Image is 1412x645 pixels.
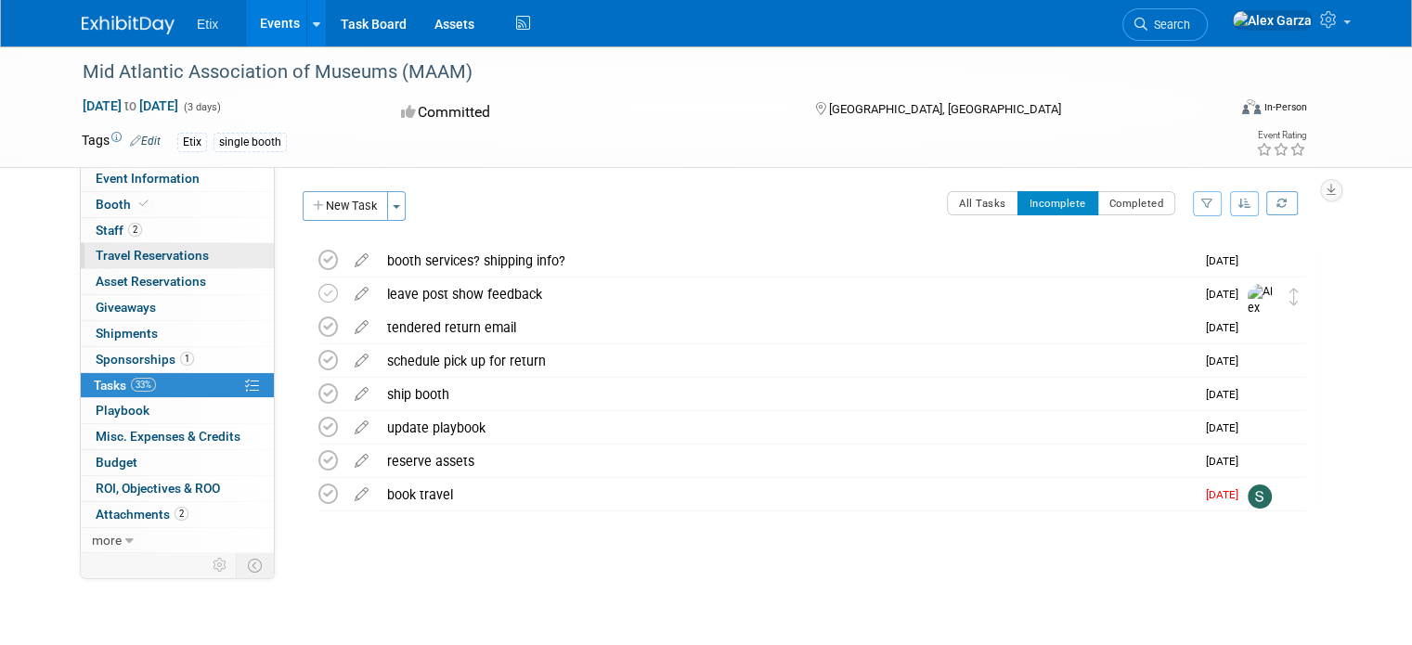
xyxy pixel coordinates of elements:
img: Paige Redden [1248,351,1272,375]
img: Alex Garza [1232,10,1313,31]
div: Etix [177,133,207,152]
span: (3 days) [182,101,221,113]
div: leave post show feedback [378,278,1195,310]
span: Travel Reservations [96,248,209,263]
span: [DATE] [1206,321,1248,334]
span: ROI, Objectives & ROO [96,481,220,496]
img: ExhibitDay [82,16,175,34]
a: Staff2 [81,218,274,243]
span: [DATE] [1206,388,1248,401]
span: Etix [197,17,218,32]
a: edit [345,386,378,403]
span: Search [1147,18,1190,32]
span: to [122,98,139,113]
img: Format-Inperson.png [1242,99,1261,114]
i: Booth reservation complete [139,199,149,209]
span: more [92,533,122,548]
i: Move task [1289,288,1299,305]
a: Travel Reservations [81,243,274,268]
img: Paige Redden [1248,451,1272,475]
span: Giveaways [96,300,156,315]
a: Misc. Expenses & Credits [81,424,274,449]
a: ROI, Objectives & ROO [81,476,274,501]
span: Asset Reservations [96,274,206,289]
div: Event Format [1126,97,1307,124]
td: Tags [82,131,161,152]
span: [GEOGRAPHIC_DATA], [GEOGRAPHIC_DATA] [829,102,1061,116]
a: Refresh [1266,191,1298,215]
img: Paige Redden [1248,251,1272,275]
a: Event Information [81,166,274,191]
div: book travel [378,479,1195,510]
a: edit [345,486,378,503]
img: Paige Redden [1248,317,1272,342]
a: edit [345,319,378,336]
span: Event Information [96,171,200,186]
span: 33% [131,378,156,392]
span: Shipments [96,326,158,341]
a: Attachments2 [81,502,274,527]
button: New Task [303,191,388,221]
a: Sponsorships1 [81,347,274,372]
div: update playbook [378,412,1195,444]
span: [DATE] [1206,288,1248,301]
span: 1 [180,352,194,366]
a: Asset Reservations [81,269,274,294]
a: edit [345,453,378,470]
button: Incomplete [1017,191,1098,215]
button: All Tasks [947,191,1018,215]
div: Event Rating [1256,131,1306,140]
div: booth services? shipping info? [378,245,1195,277]
div: reserve assets [378,445,1195,477]
span: Budget [96,455,137,470]
a: Booth [81,192,274,217]
img: Paige Redden [1248,418,1272,442]
img: Alex Garza [1248,284,1276,350]
a: more [81,528,274,553]
span: Booth [96,197,152,212]
span: [DATE] [1206,254,1248,267]
span: [DATE] [1206,488,1248,501]
div: schedule pick up for return [378,345,1195,377]
a: edit [345,286,378,303]
span: 2 [128,223,142,237]
span: [DATE] [1206,355,1248,368]
a: Giveaways [81,295,274,320]
a: Budget [81,450,274,475]
a: Shipments [81,321,274,346]
span: Sponsorships [96,352,194,367]
span: [DATE] [1206,455,1248,468]
div: single booth [214,133,287,152]
a: edit [345,419,378,436]
span: [DATE] [DATE] [82,97,179,114]
div: Mid Atlantic Association of Museums (MAAM) [76,56,1203,89]
div: Committed [395,97,785,129]
div: tendered return email [378,312,1195,343]
a: Tasks33% [81,373,274,398]
a: edit [345,252,378,269]
button: Completed [1097,191,1176,215]
a: Edit [130,135,161,148]
img: Paige Redden [1248,384,1272,408]
span: Misc. Expenses & Credits [96,429,240,444]
span: Tasks [94,378,156,393]
span: Staff [96,223,142,238]
div: In-Person [1263,100,1307,114]
td: Personalize Event Tab Strip [204,553,237,577]
td: Toggle Event Tabs [237,553,275,577]
img: scott sloyer [1248,484,1272,509]
span: [DATE] [1206,421,1248,434]
a: Playbook [81,398,274,423]
a: edit [345,353,378,369]
a: Search [1122,8,1208,41]
span: Playbook [96,403,149,418]
div: ship booth [378,379,1195,410]
span: 2 [175,507,188,521]
span: Attachments [96,507,188,522]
